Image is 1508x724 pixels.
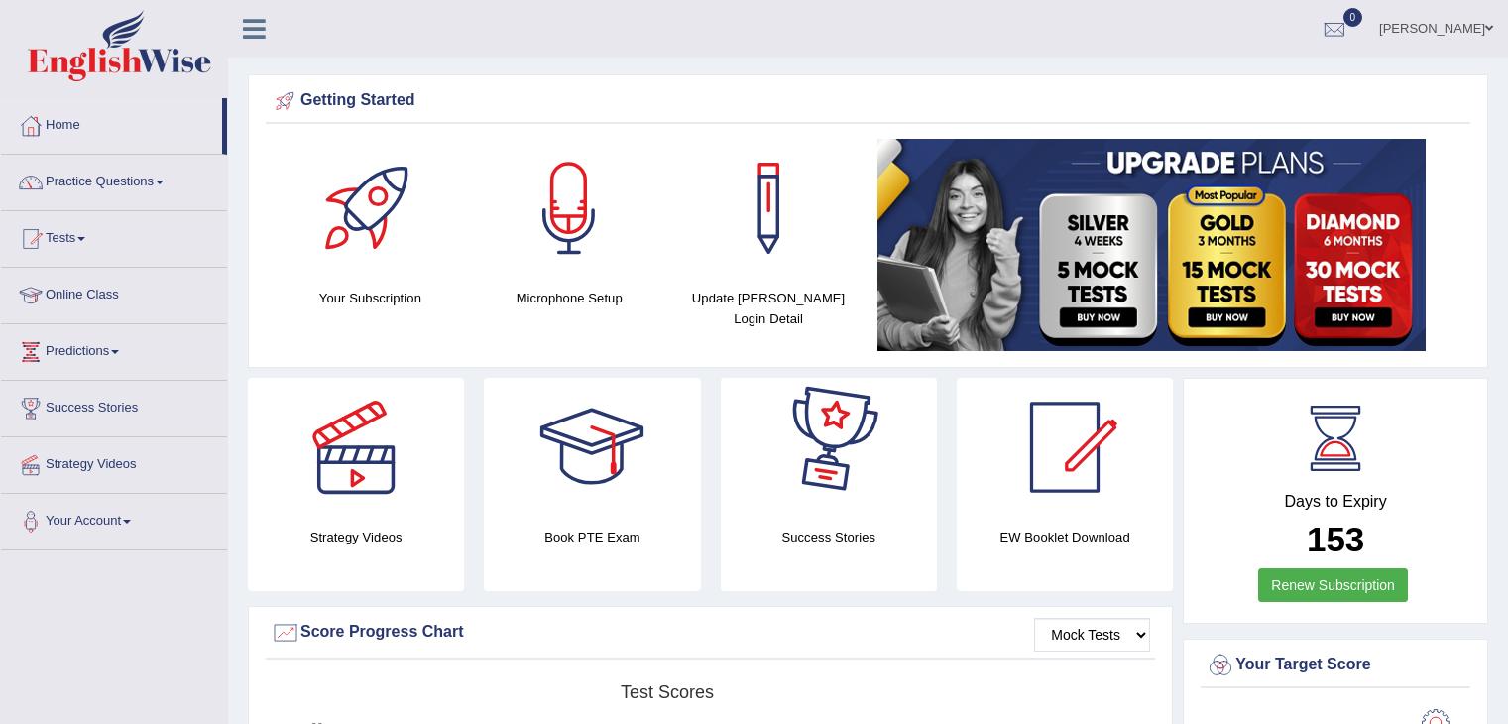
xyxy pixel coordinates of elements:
div: Getting Started [271,86,1465,116]
h4: Microphone Setup [480,288,659,308]
h4: EW Booklet Download [957,527,1173,547]
a: Your Account [1,494,227,543]
a: Online Class [1,268,227,317]
h4: Update [PERSON_NAME] Login Detail [679,288,859,329]
img: small5.jpg [877,139,1426,351]
a: Renew Subscription [1258,568,1408,602]
div: Score Progress Chart [271,618,1150,648]
h4: Book PTE Exam [484,527,700,547]
a: Success Stories [1,381,227,430]
a: Practice Questions [1,155,227,204]
h4: Your Subscription [281,288,460,308]
h4: Days to Expiry [1206,493,1465,511]
b: 153 [1307,520,1364,558]
a: Predictions [1,324,227,374]
a: Strategy Videos [1,437,227,487]
span: 0 [1343,8,1363,27]
a: Home [1,98,222,148]
tspan: Test scores [621,682,714,702]
h4: Strategy Videos [248,527,464,547]
a: Tests [1,211,227,261]
div: Your Target Score [1206,651,1465,680]
h4: Success Stories [721,527,937,547]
